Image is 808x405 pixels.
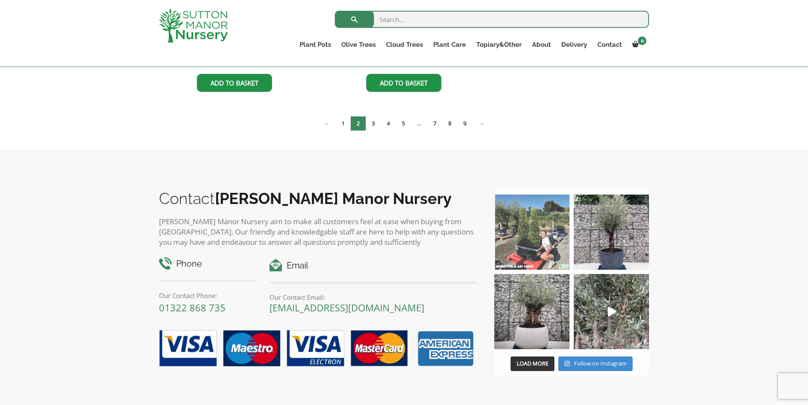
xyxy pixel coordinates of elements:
[381,116,396,131] a: Page 4
[494,274,569,349] img: Check out this beauty we potted at our nursery today ❤️‍🔥 A huge, ancient gnarled Olive tree plan...
[411,116,427,131] span: …
[159,216,477,247] p: [PERSON_NAME] Manor Nursery aim to make all customers feel at ease when buying from [GEOGRAPHIC_D...
[608,307,616,317] svg: Play
[159,290,257,301] p: Our Contact Phone:
[442,116,457,131] a: Page 8
[428,39,471,51] a: Plant Care
[336,39,381,51] a: Olive Trees
[294,39,336,51] a: Plant Pots
[159,301,226,314] a: 01322 868 735
[318,116,336,131] a: ←
[351,116,366,131] span: Page 2
[197,74,272,92] a: Add to basket: “Gnarled Olive Tree J754”
[335,11,649,28] input: Search...
[269,259,477,272] h4: Email
[269,301,424,314] a: [EMAIL_ADDRESS][DOMAIN_NAME]
[574,195,649,270] img: A beautiful multi-stem Spanish Olive tree potted in our luxurious fibre clay pots 😍😍
[159,116,649,134] nav: Product Pagination
[627,39,649,51] a: 0
[159,189,477,207] h2: Contact
[336,116,351,131] a: Page 1
[472,116,490,131] a: →
[471,39,527,51] a: Topiary&Other
[159,257,257,271] h4: Phone
[592,39,627,51] a: Contact
[159,9,228,43] img: logo
[381,39,428,51] a: Cloud Trees
[574,359,627,367] span: Follow on Instagram
[215,189,452,207] b: [PERSON_NAME] Manor Nursery
[427,116,442,131] a: Page 7
[153,325,477,372] img: payment-options.png
[527,39,556,51] a: About
[494,195,569,270] img: Our elegant & picturesque Angustifolia Cones are an exquisite addition to your Bay Tree collectio...
[574,274,649,349] img: New arrivals Monday morning of beautiful olive trees 🤩🤩 The weather is beautiful this summer, gre...
[574,274,649,349] a: Play
[457,116,472,131] a: Page 9
[558,356,633,371] a: Instagram Follow on Instagram
[564,360,570,367] svg: Instagram
[366,116,381,131] a: Page 3
[556,39,592,51] a: Delivery
[396,116,411,131] a: Page 5
[517,359,548,367] span: Load More
[511,356,554,371] button: Load More
[638,37,646,45] span: 0
[366,74,441,92] a: Add to basket: “Gnarled Olive Tree J749”
[269,292,477,302] p: Our Contact Email:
